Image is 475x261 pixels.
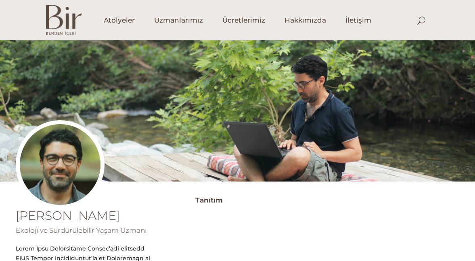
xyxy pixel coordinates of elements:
[222,16,265,25] span: Ücretlerimiz
[285,16,326,25] span: Hakkımızda
[154,16,203,25] span: Uzmanlarımız
[195,194,460,207] h3: Tanıtım
[345,16,371,25] span: İletişim
[16,120,105,209] img: ahmetacarprofil--300x300.jpg
[104,16,135,25] span: Atölyeler
[16,210,151,222] h1: [PERSON_NAME]
[16,226,146,234] span: Ekoloji ve Sürdürülebilir Yaşam Uzmanı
